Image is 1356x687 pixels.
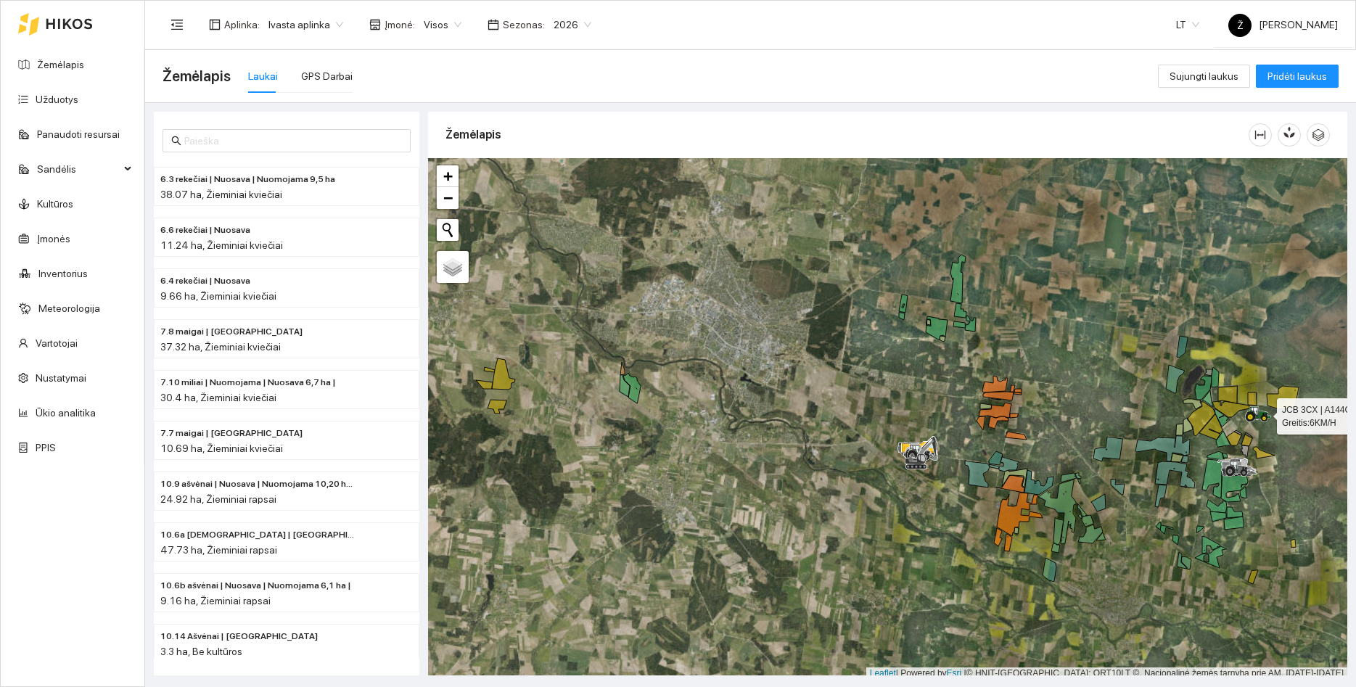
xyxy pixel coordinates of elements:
[866,667,1347,680] div: | Powered by © HNIT-[GEOGRAPHIC_DATA]; ORT10LT ©, Nacionalinė žemės tarnyba prie AM, [DATE]-[DATE]
[1267,68,1327,84] span: Pridėti laukus
[160,189,282,200] span: 38.07 ha, Žieminiai kviečiai
[160,595,271,606] span: 9.16 ha, Žieminiai rapsai
[160,290,276,302] span: 9.66 ha, Žieminiai kviečiai
[554,14,591,36] span: 2026
[160,646,242,657] span: 3.3 ha, Be kultūros
[445,114,1249,155] div: Žemėlapis
[160,376,336,390] span: 7.10 miliai | Nuomojama | Nuosava 6,7 ha |
[437,219,459,241] button: Initiate a new search
[437,251,469,283] a: Layers
[424,14,461,36] span: Visos
[160,443,283,454] span: 10.69 ha, Žieminiai kviečiai
[36,442,56,453] a: PPIS
[163,10,192,39] button: menu-fold
[870,668,896,678] a: Leaflet
[37,198,73,210] a: Kultūros
[443,189,453,207] span: −
[160,392,276,403] span: 30.4 ha, Žieminiai kviečiai
[1176,14,1199,36] span: LT
[160,630,318,643] span: 10.14 Ašvėnai | Nuosava
[437,187,459,209] a: Zoom out
[160,274,250,288] span: 6.4 rekečiai | Nuosava
[160,223,250,237] span: 6.6 rekečiai | Nuosava
[37,155,120,184] span: Sandėlis
[369,19,381,30] span: shop
[160,544,277,556] span: 47.73 ha, Žieminiai rapsai
[1237,14,1244,37] span: Ž
[160,493,276,505] span: 24.92 ha, Žieminiai rapsai
[37,128,120,140] a: Panaudoti resursai
[37,59,84,70] a: Žemėlapis
[36,94,78,105] a: Užduotys
[160,341,281,353] span: 37.32 ha, Žieminiai kviečiai
[1158,65,1250,88] button: Sujungti laukus
[160,173,335,186] span: 6.3 rekečiai | Nuosava | Nuomojama 9,5 ha
[160,325,303,339] span: 7.8 maigai | Nuosava
[160,239,283,251] span: 11.24 ha, Žieminiai kviečiai
[437,165,459,187] a: Zoom in
[1249,129,1271,141] span: column-width
[36,337,78,349] a: Vartotojai
[964,668,966,678] span: |
[1170,68,1238,84] span: Sujungti laukus
[1158,70,1250,82] a: Sujungti laukus
[171,136,181,146] span: search
[503,17,545,33] span: Sezonas :
[37,233,70,244] a: Įmonės
[160,427,303,440] span: 7.7 maigai | Nuomojama
[38,268,88,279] a: Inventorius
[184,133,402,149] input: Paieška
[1228,19,1338,30] span: [PERSON_NAME]
[1249,123,1272,147] button: column-width
[301,68,353,84] div: GPS Darbai
[1256,65,1339,88] button: Pridėti laukus
[209,19,221,30] span: layout
[163,65,231,88] span: Žemėlapis
[268,14,343,36] span: Ivasta aplinka
[248,68,278,84] div: Laukai
[38,303,100,314] a: Meteorologija
[160,477,355,491] span: 10.9 ašvėnai | Nuosava | Nuomojama 10,20 ha |
[36,407,96,419] a: Ūkio analitika
[160,579,351,593] span: 10.6b ašvėnai | Nuosava | Nuomojama 6,1 ha |
[443,167,453,185] span: +
[224,17,260,33] span: Aplinka :
[488,19,499,30] span: calendar
[1256,70,1339,82] a: Pridėti laukus
[36,372,86,384] a: Nustatymai
[170,18,184,31] span: menu-fold
[385,17,415,33] span: Įmonė :
[947,668,962,678] a: Esri
[160,528,355,542] span: 10.6a ašvėnai | Nuomojama | Nuosava 6,0 ha |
